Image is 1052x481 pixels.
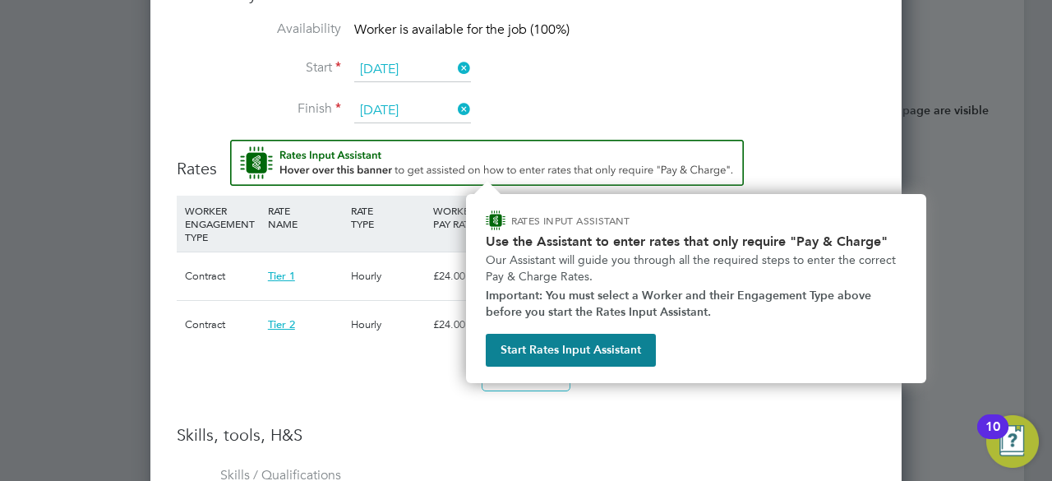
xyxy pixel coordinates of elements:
[985,427,1000,448] div: 10
[354,21,570,38] span: Worker is available for the job (100%)
[986,415,1039,468] button: Open Resource Center, 10 new notifications
[181,301,264,349] div: Contract
[347,301,430,349] div: Hourly
[181,252,264,300] div: Contract
[230,140,744,186] button: Rate Assistant
[511,214,717,228] p: RATES INPUT ASSISTANT
[177,140,875,179] h3: Rates
[264,196,347,238] div: RATE NAME
[486,252,907,284] p: Our Assistant will guide you through all the required steps to enter the correct Pay & Charge Rates.
[486,289,874,319] strong: Important: You must select a Worker and their Engagement Type above before you start the Rates In...
[429,196,512,238] div: WORKER PAY RATE
[354,58,471,82] input: Select one
[268,269,295,283] span: Tier 1
[177,59,341,76] label: Start
[268,317,295,331] span: Tier 2
[429,252,512,300] div: £24.00
[177,21,341,38] label: Availability
[354,99,471,123] input: Select one
[486,334,656,367] button: Start Rates Input Assistant
[486,234,907,249] h2: Use the Assistant to enter rates that only require "Pay & Charge"
[466,194,926,383] div: How to input Rates that only require Pay & Charge
[429,301,512,349] div: £24.00
[181,196,264,252] div: WORKER ENGAGEMENT TYPE
[177,424,875,446] h3: Skills, tools, H&S
[347,252,430,300] div: Hourly
[347,196,430,238] div: RATE TYPE
[177,100,341,118] label: Finish
[486,210,505,230] img: ENGAGE Assistant Icon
